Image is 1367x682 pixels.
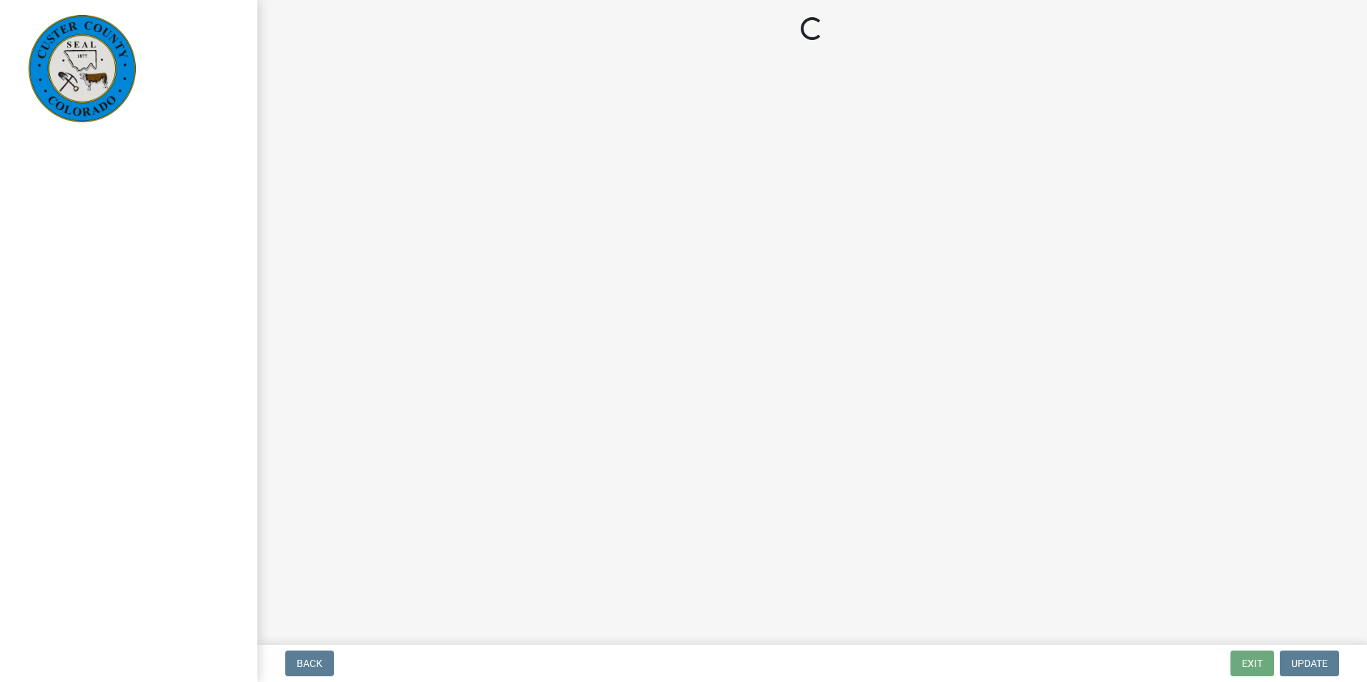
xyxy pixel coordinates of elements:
span: Update [1291,658,1328,669]
img: Custer County, Colorado [29,15,136,122]
span: Back [297,658,322,669]
button: Back [285,651,334,676]
button: Exit [1230,651,1274,676]
button: Update [1280,651,1339,676]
